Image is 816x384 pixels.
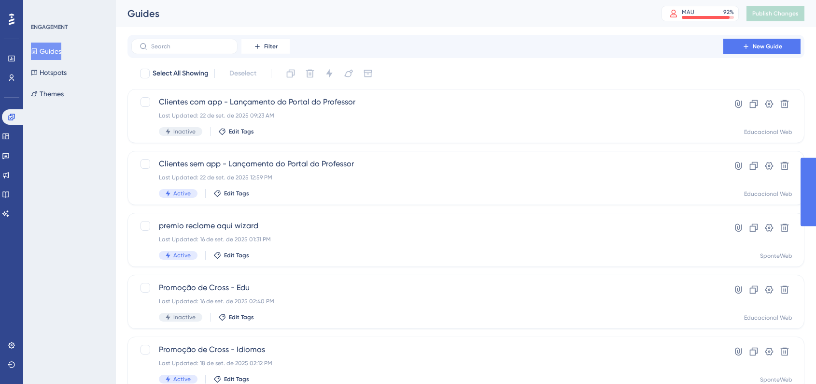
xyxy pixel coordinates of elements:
[229,128,254,135] span: Edit Tags
[151,43,229,50] input: Search
[127,7,637,20] div: Guides
[173,313,196,321] span: Inactive
[31,43,61,60] button: Guides
[723,39,801,54] button: New Guide
[159,174,696,181] div: Last Updated: 22 de set. de 2025 12:59 PM
[752,10,799,17] span: Publish Changes
[173,251,191,259] span: Active
[159,344,696,355] span: Promoção de Cross - Idiomas
[213,375,249,383] button: Edit Tags
[744,128,792,136] div: Educacional Web
[159,282,696,294] span: Promoção de Cross - Edu
[744,190,792,198] div: Educacional Web
[746,6,804,21] button: Publish Changes
[224,190,249,197] span: Edit Tags
[159,220,696,232] span: premio reclame aqui wizard
[159,236,696,243] div: Last Updated: 16 de set. de 2025 01:31 PM
[264,43,278,50] span: Filter
[753,43,782,50] span: New Guide
[173,375,191,383] span: Active
[224,251,249,259] span: Edit Tags
[31,64,67,81] button: Hotspots
[760,376,792,384] div: SponteWeb
[159,359,696,367] div: Last Updated: 18 de set. de 2025 02:12 PM
[173,128,196,135] span: Inactive
[760,252,792,260] div: SponteWeb
[159,112,696,119] div: Last Updated: 22 de set. de 2025 09:23 AM
[744,314,792,322] div: Educacional Web
[229,68,256,79] span: Deselect
[31,85,64,103] button: Themes
[153,68,209,79] span: Select All Showing
[229,313,254,321] span: Edit Tags
[241,39,290,54] button: Filter
[224,375,249,383] span: Edit Tags
[159,158,696,170] span: Clientes sem app - Lançamento do Portal do Professor
[723,8,734,16] div: 92 %
[213,190,249,197] button: Edit Tags
[159,96,696,108] span: Clientes com app - Lançamento do Portal do Professor
[682,8,694,16] div: MAU
[218,313,254,321] button: Edit Tags
[213,251,249,259] button: Edit Tags
[173,190,191,197] span: Active
[218,128,254,135] button: Edit Tags
[31,23,68,31] div: ENGAGEMENT
[775,346,804,375] iframe: UserGuiding AI Assistant Launcher
[159,297,696,305] div: Last Updated: 16 de set. de 2025 02:40 PM
[221,65,265,82] button: Deselect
